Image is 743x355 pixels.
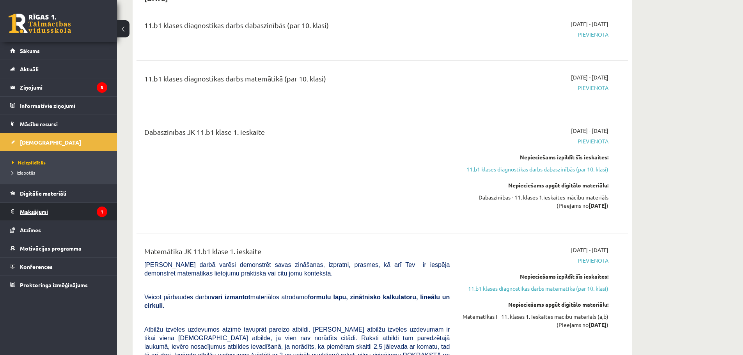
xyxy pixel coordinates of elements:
[461,153,608,161] div: Nepieciešams izpildīt šīs ieskaites:
[461,84,608,92] span: Pievienota
[589,321,606,328] strong: [DATE]
[571,246,608,254] span: [DATE] - [DATE]
[144,20,450,34] div: 11.b1 klases diagnostikas darbs dabaszinībās (par 10. klasi)
[20,263,53,270] span: Konferences
[144,294,450,309] b: formulu lapu, zinātnisko kalkulatoru, lineālu un cirkuli.
[10,97,107,115] a: Informatīvie ziņojumi
[20,78,107,96] legend: Ziņojumi
[144,261,450,277] span: [PERSON_NAME] darbā varēsi demonstrēt savas zināšanas, izpratni, prasmes, kā arī Tev ir iespēja d...
[97,82,107,93] i: 3
[571,127,608,135] span: [DATE] - [DATE]
[10,239,107,257] a: Motivācijas programma
[12,159,109,166] a: Neizpildītās
[10,60,107,78] a: Aktuāli
[12,170,35,176] span: Izlabotās
[144,246,450,260] div: Matemātika JK 11.b1 klase 1. ieskaite
[10,276,107,294] a: Proktoringa izmēģinājums
[10,203,107,221] a: Maksājumi1
[144,294,450,309] span: Veicot pārbaudes darbu materiālos atrodamo
[20,47,40,54] span: Sākums
[97,207,107,217] i: 1
[10,42,107,60] a: Sākums
[10,258,107,276] a: Konferences
[211,294,250,300] b: vari izmantot
[461,272,608,281] div: Nepieciešams izpildīt šīs ieskaites:
[461,193,608,210] div: Dabaszinības - 11. klases 1.ieskaites mācību materiāls (Pieejams no )
[461,256,608,265] span: Pievienota
[20,65,39,72] span: Aktuāli
[20,139,81,146] span: [DEMOGRAPHIC_DATA]
[461,313,608,329] div: Matemātikas I - 11. klases 1. ieskaites mācību materiāls (a,b) (Pieejams no )
[20,226,41,233] span: Atzīmes
[144,73,450,88] div: 11.b1 klases diagnostikas darbs matemātikā (par 10. klasi)
[10,78,107,96] a: Ziņojumi3
[10,115,107,133] a: Mācību resursi
[20,203,107,221] legend: Maksājumi
[12,169,109,176] a: Izlabotās
[20,281,88,288] span: Proktoringa izmēģinājums
[571,20,608,28] span: [DATE] - [DATE]
[461,137,608,145] span: Pievienota
[20,245,82,252] span: Motivācijas programma
[589,202,606,209] strong: [DATE]
[20,97,107,115] legend: Informatīvie ziņojumi
[461,165,608,173] a: 11.b1 klases diagnostikas darbs dabaszinībās (par 10. klasi)
[12,159,46,166] span: Neizpildītās
[9,14,71,33] a: Rīgas 1. Tālmācības vidusskola
[10,133,107,151] a: [DEMOGRAPHIC_DATA]
[10,184,107,202] a: Digitālie materiāli
[20,190,66,197] span: Digitālie materiāli
[571,73,608,81] span: [DATE] - [DATE]
[10,221,107,239] a: Atzīmes
[461,30,608,39] span: Pievienota
[461,181,608,189] div: Nepieciešams apgūt digitālo materiālu:
[144,127,450,141] div: Dabaszinības JK 11.b1 klase 1. ieskaite
[20,120,58,127] span: Mācību resursi
[461,300,608,309] div: Nepieciešams apgūt digitālo materiālu:
[461,284,608,293] a: 11.b1 klases diagnostikas darbs matemātikā (par 10. klasi)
